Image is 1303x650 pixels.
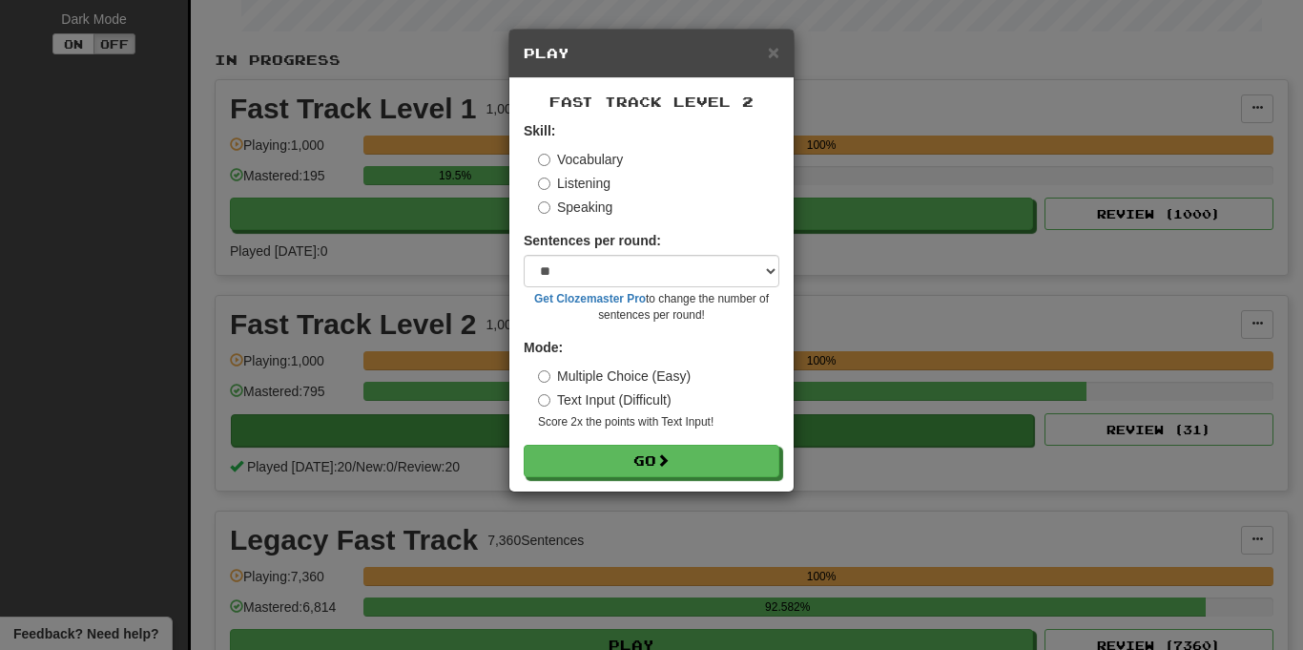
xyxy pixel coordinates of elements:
[538,394,550,407] input: Text Input (Difficult)
[524,44,779,63] h5: Play
[538,201,550,214] input: Speaking
[524,231,661,250] label: Sentences per round:
[538,154,550,166] input: Vocabulary
[524,340,563,355] strong: Mode:
[768,42,779,62] button: Close
[538,150,623,169] label: Vocabulary
[538,178,550,190] input: Listening
[538,414,779,430] small: Score 2x the points with Text Input !
[538,367,691,386] label: Multiple Choice (Easy)
[524,291,779,324] small: to change the number of sentences per round!
[538,174,610,193] label: Listening
[524,445,779,477] button: Go
[538,370,550,383] input: Multiple Choice (Easy)
[768,41,779,63] span: ×
[538,390,672,409] label: Text Input (Difficult)
[534,292,646,305] a: Get Clozemaster Pro
[549,94,754,110] span: Fast Track Level 2
[524,123,555,138] strong: Skill:
[538,198,612,217] label: Speaking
